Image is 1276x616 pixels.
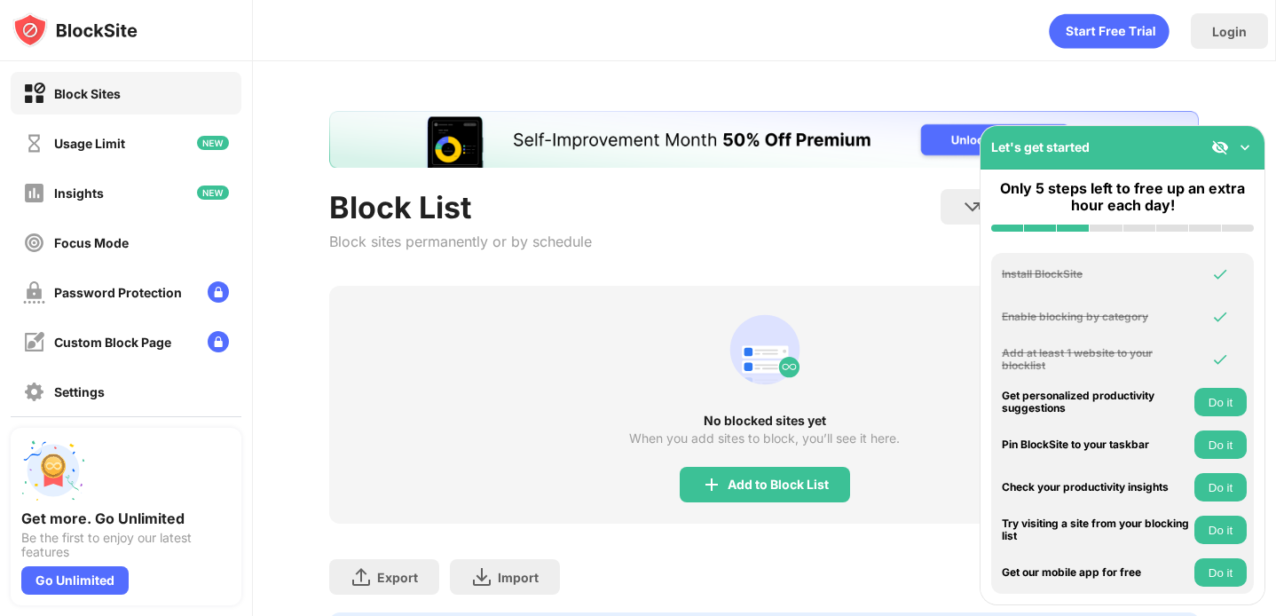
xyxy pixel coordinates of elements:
[1002,517,1190,543] div: Try visiting a site from your blocking list
[21,509,231,527] div: Get more. Go Unlimited
[21,438,85,502] img: push-unlimited.svg
[23,83,45,105] img: block-on.svg
[722,307,807,392] div: animation
[1211,265,1229,283] img: omni-check.svg
[498,570,539,585] div: Import
[23,381,45,403] img: settings-off.svg
[329,414,1199,428] div: No blocked sites yet
[1002,566,1190,579] div: Get our mobile app for free
[329,233,592,250] div: Block sites permanently or by schedule
[197,186,229,200] img: new-icon.svg
[54,86,121,101] div: Block Sites
[377,570,418,585] div: Export
[329,111,1199,168] iframe: Banner
[1002,268,1190,280] div: Install BlockSite
[23,331,45,353] img: customize-block-page-off.svg
[1194,516,1247,544] button: Do it
[23,232,45,254] img: focus-off.svg
[629,431,900,446] div: When you add sites to block, you’ll see it here.
[208,281,229,303] img: lock-menu.svg
[23,132,45,154] img: time-usage-off.svg
[23,182,45,204] img: insights-off.svg
[23,281,45,304] img: password-protection-off.svg
[329,189,592,225] div: Block List
[1194,388,1247,416] button: Do it
[54,186,104,201] div: Insights
[1002,390,1190,415] div: Get personalized productivity suggestions
[21,566,129,595] div: Go Unlimited
[1236,138,1254,156] img: omni-setup-toggle.svg
[54,235,129,250] div: Focus Mode
[54,285,182,300] div: Password Protection
[991,180,1254,214] div: Only 5 steps left to free up an extra hour each day!
[54,136,125,151] div: Usage Limit
[1194,473,1247,501] button: Do it
[1211,138,1229,156] img: eye-not-visible.svg
[54,335,171,350] div: Custom Block Page
[1002,481,1190,494] div: Check your productivity insights
[1194,430,1247,459] button: Do it
[1049,13,1170,49] div: animation
[1002,347,1190,373] div: Add at least 1 website to your blocklist
[12,12,138,48] img: logo-blocksite.svg
[728,478,829,492] div: Add to Block List
[991,139,1090,154] div: Let's get started
[21,531,231,559] div: Be the first to enjoy our latest features
[1211,308,1229,326] img: omni-check.svg
[197,136,229,150] img: new-icon.svg
[1002,311,1190,323] div: Enable blocking by category
[54,384,105,399] div: Settings
[1002,438,1190,451] div: Pin BlockSite to your taskbar
[1194,558,1247,587] button: Do it
[1211,351,1229,368] img: omni-check.svg
[208,331,229,352] img: lock-menu.svg
[1212,24,1247,39] div: Login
